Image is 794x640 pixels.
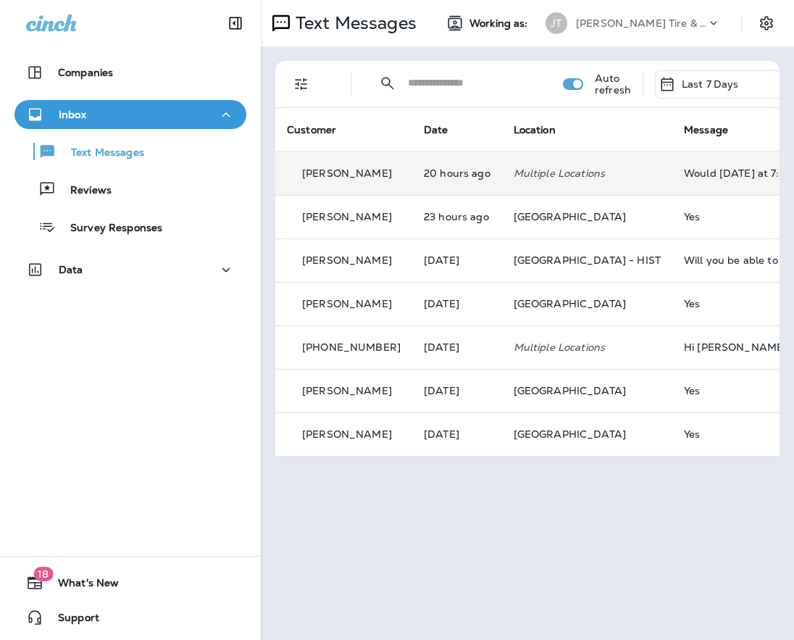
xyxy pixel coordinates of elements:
p: [PERSON_NAME] [302,428,392,440]
p: Oct 13, 2025 09:22 AM [424,211,490,223]
p: [PERSON_NAME] [302,298,392,309]
p: Data [59,264,83,275]
span: [GEOGRAPHIC_DATA] - HIST [514,254,661,267]
div: JT [546,12,567,34]
p: Oct 13, 2025 07:14 AM [424,254,490,266]
button: Text Messages [14,136,246,167]
p: Reviews [56,184,112,198]
p: Inbox [59,109,86,120]
span: [GEOGRAPHIC_DATA] [514,210,626,223]
span: Customer [287,123,336,136]
span: [GEOGRAPHIC_DATA] [514,428,626,441]
span: Message [684,123,728,136]
p: [PERSON_NAME] Tire & Auto [576,17,706,29]
button: Companies [14,58,246,87]
button: Collapse Sidebar [215,9,256,38]
p: Oct 10, 2025 03:23 PM [424,341,490,353]
p: [PERSON_NAME] [302,211,392,223]
button: Reviews [14,174,246,204]
p: Oct 13, 2025 12:46 PM [424,167,490,179]
span: Location [514,123,556,136]
p: Text Messages [57,146,144,160]
button: Inbox [14,100,246,129]
button: Survey Responses [14,212,246,242]
p: [PERSON_NAME] [302,254,392,266]
p: Auto refresh [595,72,631,96]
p: Multiple Locations [514,341,661,353]
span: [GEOGRAPHIC_DATA] [514,297,626,310]
p: [PHONE_NUMBER] [302,341,401,353]
button: Collapse Search [373,69,402,98]
span: What's New [43,577,119,594]
button: Support [14,603,246,632]
button: Data [14,255,246,284]
button: Filters [287,70,316,99]
span: 18 [33,567,53,581]
p: Survey Responses [56,222,162,236]
p: Oct 12, 2025 09:29 AM [424,298,490,309]
p: [PERSON_NAME] [302,167,392,179]
p: Last 7 Days [682,78,739,90]
span: Working as: [469,17,531,30]
button: Settings [753,10,780,36]
p: Text Messages [290,12,417,34]
p: [PERSON_NAME] [302,385,392,396]
p: Oct 7, 2025 01:16 PM [424,428,490,440]
p: Multiple Locations [514,167,661,179]
span: Date [424,123,448,136]
span: Support [43,612,99,629]
span: [GEOGRAPHIC_DATA] [514,384,626,397]
button: 18What's New [14,568,246,597]
p: Companies [58,67,113,78]
p: Oct 9, 2025 09:01 AM [424,385,490,396]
